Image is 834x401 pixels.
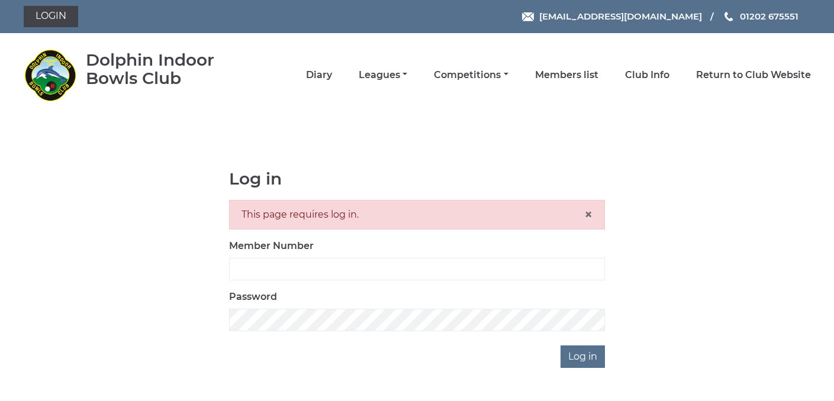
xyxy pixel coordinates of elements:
label: Password [229,290,277,304]
span: [EMAIL_ADDRESS][DOMAIN_NAME] [539,11,702,22]
a: Return to Club Website [696,69,811,82]
img: Phone us [724,12,733,21]
img: Dolphin Indoor Bowls Club [24,48,77,102]
label: Member Number [229,239,314,253]
a: Club Info [625,69,669,82]
div: This page requires log in. [229,200,605,229]
img: Email [522,12,534,21]
a: Phone us 01202 675551 [723,9,798,23]
input: Log in [561,345,605,368]
div: Dolphin Indoor Bowls Club [86,51,249,88]
span: 01202 675551 [740,11,798,22]
a: Login [24,6,78,27]
a: Leagues [359,69,407,82]
a: Email [EMAIL_ADDRESS][DOMAIN_NAME] [522,9,702,23]
span: × [584,206,593,223]
a: Diary [306,69,332,82]
a: Competitions [434,69,508,82]
button: Close [584,208,593,222]
a: Members list [535,69,598,82]
h1: Log in [229,170,605,188]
